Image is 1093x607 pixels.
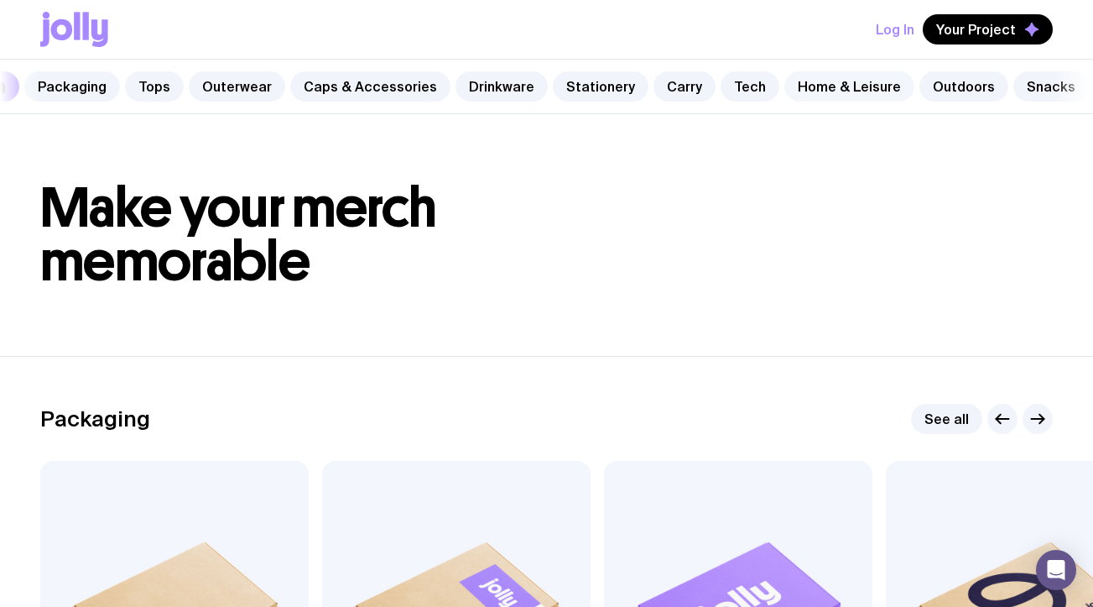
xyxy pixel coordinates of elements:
[189,71,285,102] a: Outerwear
[721,71,779,102] a: Tech
[653,71,716,102] a: Carry
[911,404,982,434] a: See all
[936,21,1016,38] span: Your Project
[40,406,150,432] h2: Packaging
[455,71,548,102] a: Drinkware
[923,14,1053,44] button: Your Project
[290,71,450,102] a: Caps & Accessories
[784,71,914,102] a: Home & Leisure
[125,71,184,102] a: Tops
[919,71,1008,102] a: Outdoors
[24,71,120,102] a: Packaging
[1036,550,1076,590] div: Open Intercom Messenger
[553,71,648,102] a: Stationery
[40,175,437,295] span: Make your merch memorable
[876,14,914,44] button: Log In
[1013,71,1089,102] a: Snacks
